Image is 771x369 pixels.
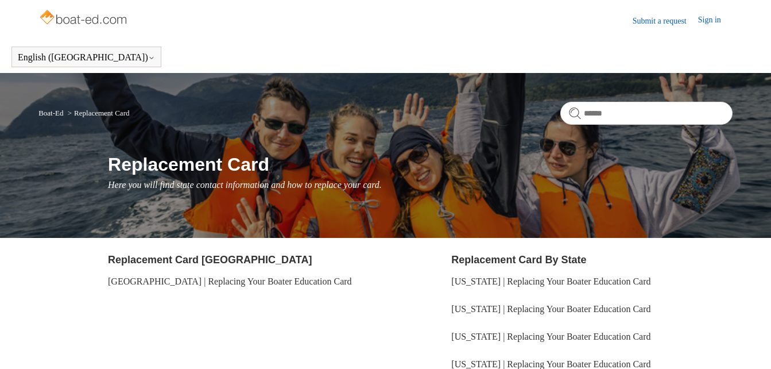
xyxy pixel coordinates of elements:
a: [US_STATE] | Replacing Your Boater Education Card [451,304,650,314]
li: Replacement Card [65,109,130,117]
p: Here you will find state contact information and how to replace your card. [108,178,733,192]
button: English ([GEOGRAPHIC_DATA]) [18,52,155,63]
a: Submit a request [633,15,698,27]
input: Search [560,102,733,125]
li: Boat-Ed [38,109,65,117]
a: Replacement Card By State [451,254,586,266]
a: Boat-Ed [38,109,63,117]
a: [US_STATE] | Replacing Your Boater Education Card [451,359,650,369]
a: [US_STATE] | Replacing Your Boater Education Card [451,276,650,286]
a: [US_STATE] | Replacing Your Boater Education Card [451,332,650,341]
h1: Replacement Card [108,151,733,178]
a: [GEOGRAPHIC_DATA] | Replacing Your Boater Education Card [108,276,352,286]
a: Replacement Card [GEOGRAPHIC_DATA] [108,254,312,266]
img: Boat-Ed Help Center home page [38,7,130,30]
a: Sign in [698,14,733,28]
